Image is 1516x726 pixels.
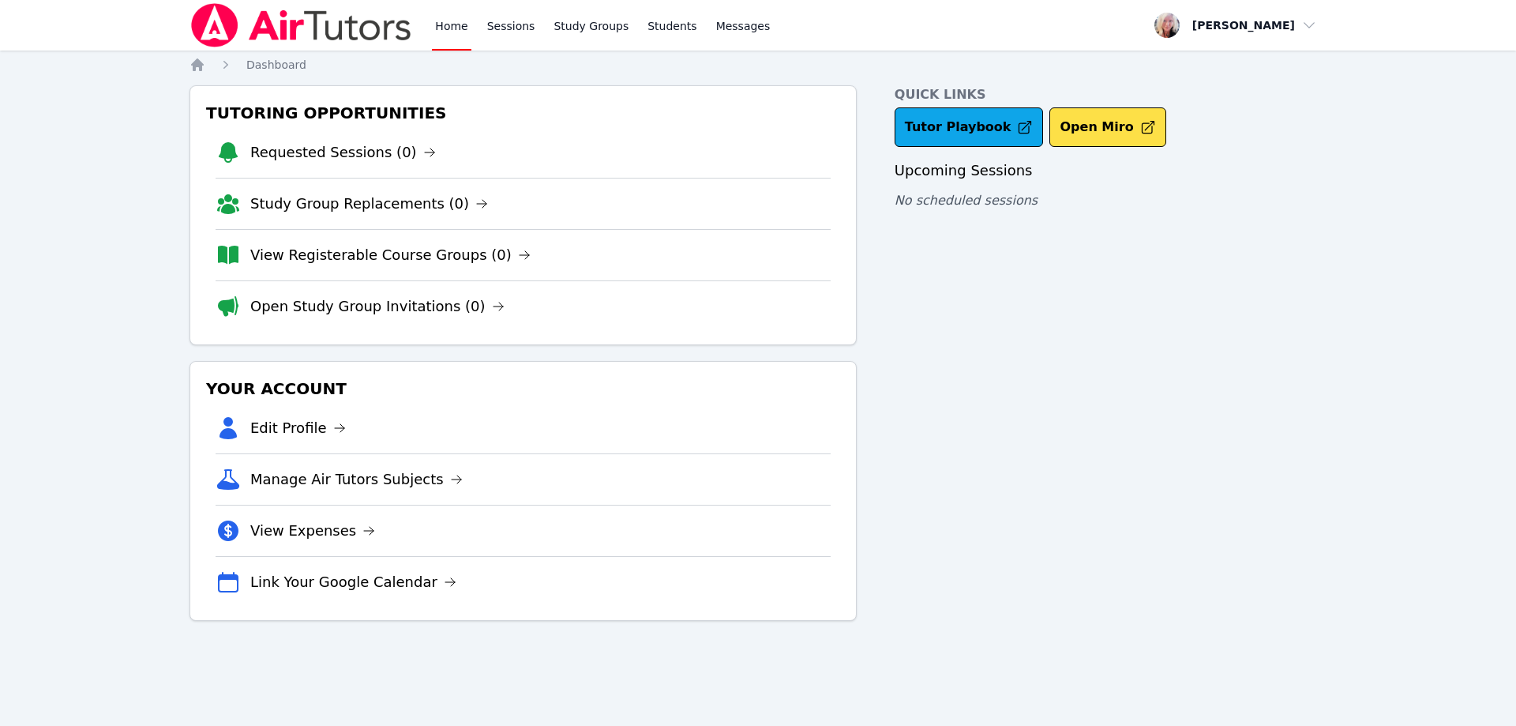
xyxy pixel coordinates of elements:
[895,85,1326,104] h4: Quick Links
[250,193,488,215] a: Study Group Replacements (0)
[189,57,1326,73] nav: Breadcrumb
[716,18,771,34] span: Messages
[250,417,346,439] a: Edit Profile
[250,571,456,593] a: Link Your Google Calendar
[895,193,1038,208] span: No scheduled sessions
[250,520,375,542] a: View Expenses
[246,58,306,71] span: Dashboard
[250,141,436,164] a: Requested Sessions (0)
[250,468,463,491] a: Manage Air Tutors Subjects
[895,107,1044,147] a: Tutor Playbook
[250,295,505,318] a: Open Study Group Invitations (0)
[203,374,843,403] h3: Your Account
[250,244,531,266] a: View Registerable Course Groups (0)
[189,3,413,47] img: Air Tutors
[1049,107,1165,147] button: Open Miro
[895,160,1326,182] h3: Upcoming Sessions
[246,57,306,73] a: Dashboard
[203,99,843,127] h3: Tutoring Opportunities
